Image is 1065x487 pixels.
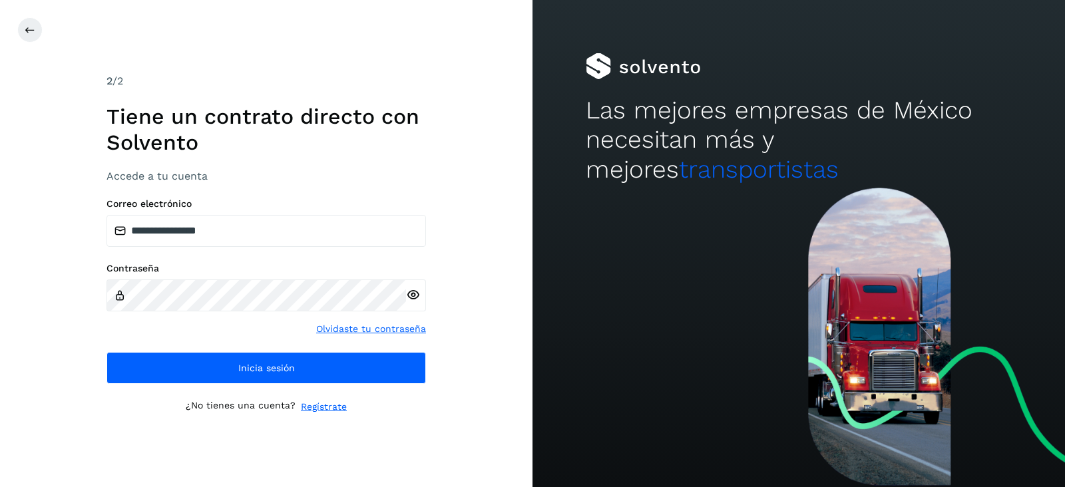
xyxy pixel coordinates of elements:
[106,104,426,155] h1: Tiene un contrato directo con Solvento
[106,73,426,89] div: /2
[186,400,296,414] p: ¿No tienes una cuenta?
[106,263,426,274] label: Contraseña
[679,155,839,184] span: transportistas
[106,198,426,210] label: Correo electrónico
[316,322,426,336] a: Olvidaste tu contraseña
[238,363,295,373] span: Inicia sesión
[301,400,347,414] a: Regístrate
[106,170,426,182] h3: Accede a tu cuenta
[106,352,426,384] button: Inicia sesión
[586,96,1012,184] h2: Las mejores empresas de México necesitan más y mejores
[106,75,112,87] span: 2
